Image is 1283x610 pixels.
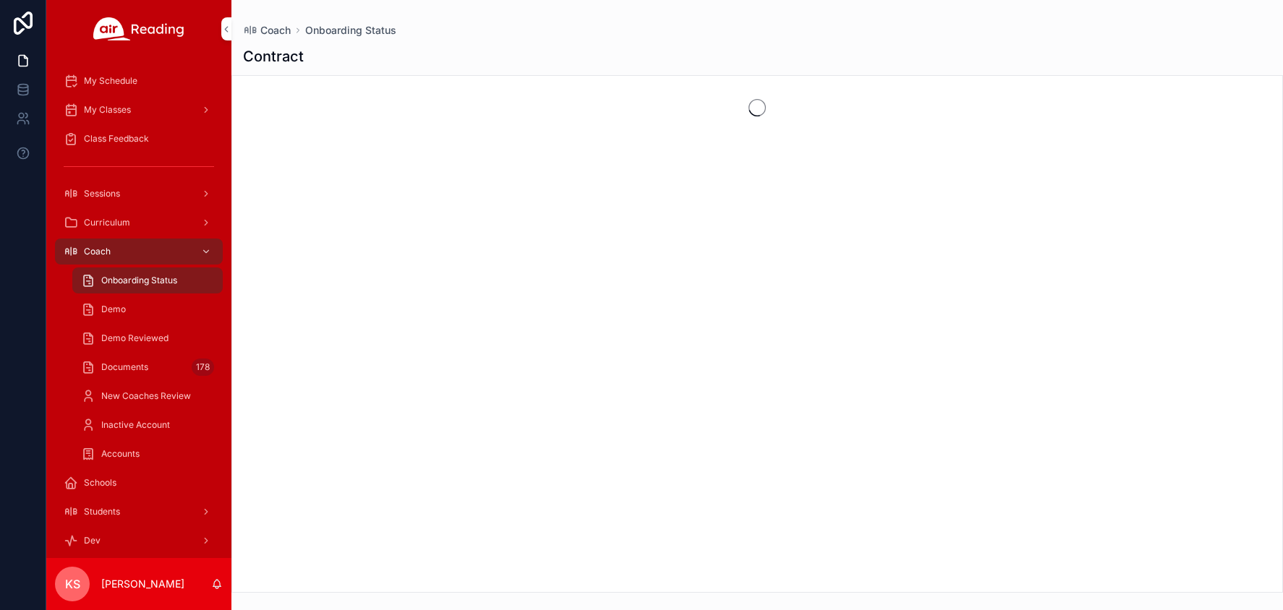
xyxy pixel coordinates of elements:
span: Dev [84,535,101,546]
a: Students [55,499,223,525]
span: KS [65,575,80,593]
a: Demo Reviewed [72,325,223,351]
span: Accounts [101,448,140,460]
a: New Coaches Review [72,383,223,409]
a: Schools [55,470,223,496]
span: Students [84,506,120,517]
a: Curriculum [55,210,223,236]
span: Demo Reviewed [101,332,169,344]
span: Coach [260,23,291,38]
a: Coach [55,239,223,265]
div: scrollable content [46,58,231,558]
a: Class Feedback [55,126,223,152]
span: Inactive Account [101,419,170,431]
span: Sessions [84,188,120,199]
a: Dev [55,528,223,554]
a: Onboarding Status [305,23,396,38]
span: New Coaches Review [101,390,191,402]
a: Demo [72,296,223,322]
span: Documents [101,361,148,373]
a: Inactive Account [72,412,223,438]
img: App logo [93,17,184,40]
span: Class Feedback [84,133,149,145]
span: My Classes [84,104,131,116]
span: My Schedule [84,75,137,87]
span: Onboarding Status [101,275,177,286]
span: Curriculum [84,217,130,228]
div: 178 [192,358,214,376]
span: Schools [84,477,116,489]
p: [PERSON_NAME] [101,577,184,591]
h1: Contract [243,46,304,66]
span: Demo [101,304,126,315]
a: Accounts [72,441,223,467]
a: Sessions [55,181,223,207]
a: My Schedule [55,68,223,94]
a: My Classes [55,97,223,123]
a: Coach [243,23,291,38]
span: Coach [84,246,111,257]
a: Onboarding Status [72,267,223,293]
a: Documents178 [72,354,223,380]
